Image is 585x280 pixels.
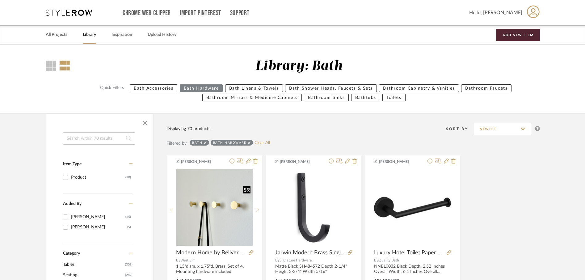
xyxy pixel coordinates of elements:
img: Luxury Hotel Toilet Paper Holder Black [374,169,451,246]
button: Bath Hardware [180,84,223,92]
img: Modern Home by Bellver Brass Round Wall Hooks - Set of 4 [176,169,253,246]
button: Close [139,117,151,129]
a: All Projects [46,31,67,39]
button: Toilets [382,94,406,101]
a: Inspiration [112,31,132,39]
div: NNBL0032 Black Depth: 2.52 Inches Overall Width: 6.1 Inches Overall Depth: 2.52 Inches Overall He... [374,264,451,274]
div: Matte Black SH484572 Depth 2-1/4" Height 3-3/4" Width 5/16" [275,264,352,274]
div: Displaying 70 products [166,125,210,132]
div: Bath [192,141,202,145]
span: Signature Hardware [280,258,312,262]
button: Bathtubs [351,94,380,101]
a: Upload History [148,31,176,39]
a: Import Pinterest [180,11,221,16]
a: Library [83,31,96,39]
div: Sort By [446,126,473,132]
a: Support [230,11,250,16]
span: Luxury Hotel Toilet Paper Holder Black [374,249,444,256]
a: Chrome Web Clipper [123,11,171,16]
button: Bath Shower Heads, Faucets & Sets [285,84,377,92]
button: Bath Linens & Towels [225,84,283,92]
button: Add New Item [496,29,540,41]
button: Bathroom Sinks [304,94,349,101]
span: By [275,258,280,262]
span: Modern Home by Bellver Brass Round Wall Hooks - Set of 4 [176,249,246,256]
img: Jarwin Modern Brass Single Hook - Matte Black [275,169,352,246]
button: Bathroom Faucets [461,84,511,92]
div: 0 [176,169,253,246]
button: Bathroom Mirrors & Medicine Cabinets [202,94,302,101]
span: (309) [125,260,133,269]
span: Category [63,251,80,256]
input: Search within 70 results [63,132,135,145]
span: [PERSON_NAME] [181,159,220,164]
button: Bathroom Cabinetry & Vanities [379,84,459,92]
span: Added By [63,202,82,206]
span: By [176,258,180,262]
div: [PERSON_NAME] [71,212,125,222]
button: Bath Accessories [130,84,177,92]
span: [PERSON_NAME] [280,159,319,164]
div: Library: Bath [255,58,342,74]
div: 1.13"diam. x 1.75"d. Brass. Set of 4. Mounting hardware included. [176,264,253,274]
span: Quality Bath [378,258,399,262]
span: By [374,258,378,262]
div: [PERSON_NAME] [71,222,127,232]
span: West Elm [180,258,196,262]
span: Hello, [PERSON_NAME] [469,9,522,16]
a: Clear All [255,140,270,146]
div: (5) [127,222,131,232]
span: (289) [125,270,133,280]
div: Product [71,172,125,182]
span: Tables [63,259,124,270]
label: Quick Filters [96,84,128,92]
span: Jarwin Modern Brass Single Hook - Matte Black [275,249,345,256]
div: (65) [125,212,131,222]
span: Item Type [63,162,82,166]
div: Filtered by [166,140,187,147]
div: Bath Hardware [213,141,246,145]
span: [PERSON_NAME] [379,159,418,164]
div: (70) [125,172,131,182]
